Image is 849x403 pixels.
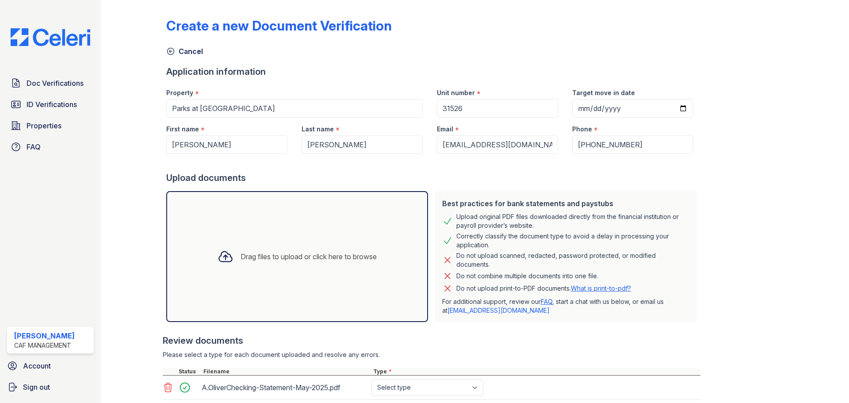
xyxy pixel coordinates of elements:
a: Doc Verifications [7,74,94,92]
span: Sign out [23,382,50,392]
a: Account [4,357,97,375]
a: FAQ [7,138,94,156]
a: FAQ [541,298,552,305]
span: Account [23,361,51,371]
a: Sign out [4,378,97,396]
div: Best practices for bank statements and paystubs [442,198,690,209]
div: Filename [202,368,371,375]
p: For additional support, review our , start a chat with us below, or email us at [442,297,690,315]
div: Correctly classify the document type to avoid a delay in processing your application. [456,232,690,249]
span: Properties [27,120,61,131]
label: Email [437,125,453,134]
label: Phone [572,125,592,134]
a: ID Verifications [7,96,94,113]
div: Status [177,368,202,375]
div: A.OliverChecking-Statement-May-2025.pdf [202,380,368,395]
label: Property [166,88,193,97]
label: Last name [302,125,334,134]
div: Upload documents [166,172,700,184]
a: [EMAIL_ADDRESS][DOMAIN_NAME] [447,307,550,314]
div: Type [371,368,700,375]
div: Application information [166,65,700,78]
div: Upload original PDF files downloaded directly from the financial institution or payroll provider’... [456,212,690,230]
div: [PERSON_NAME] [14,330,75,341]
label: First name [166,125,199,134]
span: FAQ [27,142,41,152]
a: Cancel [166,46,203,57]
label: Target move in date [572,88,635,97]
div: Do not combine multiple documents into one file. [456,271,598,281]
a: Properties [7,117,94,134]
div: Create a new Document Verification [166,18,392,34]
div: Do not upload scanned, redacted, password protected, or modified documents. [456,251,690,269]
span: Doc Verifications [27,78,84,88]
p: Do not upload print-to-PDF documents. [456,284,631,293]
img: CE_Logo_Blue-a8612792a0a2168367f1c8372b55b34899dd931a85d93a1a3d3e32e68fde9ad4.png [4,28,97,46]
div: Review documents [163,334,700,347]
a: What is print-to-pdf? [571,284,631,292]
div: Drag files to upload or click here to browse [241,251,377,262]
div: Please select a type for each document uploaded and resolve any errors. [163,350,700,359]
div: CAF Management [14,341,75,350]
span: ID Verifications [27,99,77,110]
label: Unit number [437,88,475,97]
